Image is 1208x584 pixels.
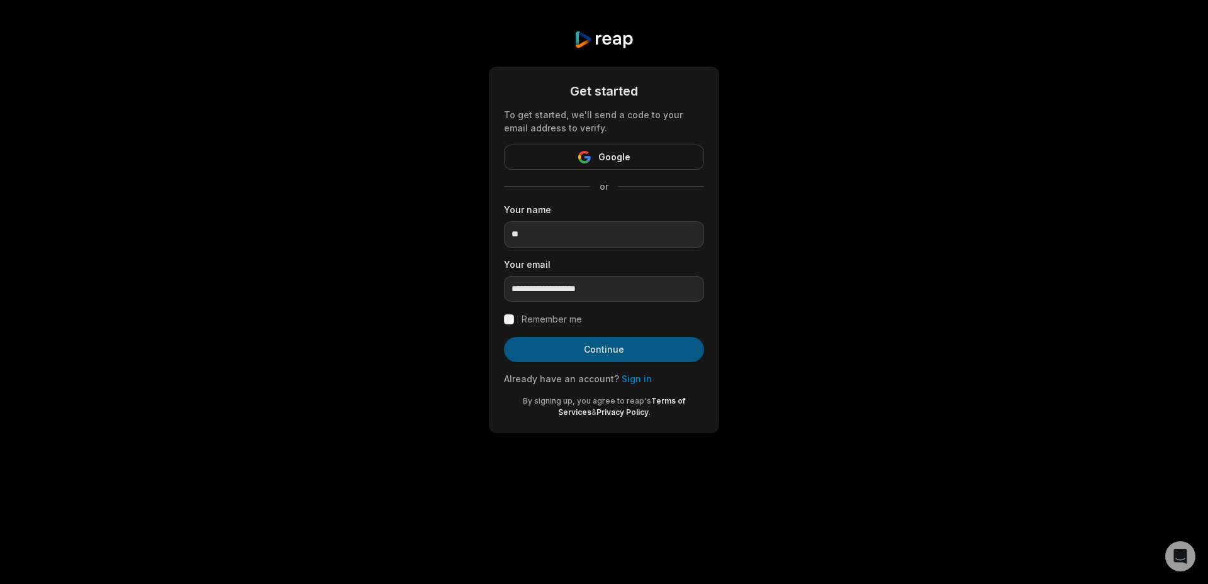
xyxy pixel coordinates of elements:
[504,82,704,101] div: Get started
[522,312,582,327] label: Remember me
[504,108,704,135] div: To get started, we'll send a code to your email address to verify.
[596,407,649,417] a: Privacy Policy
[1165,541,1195,571] div: Open Intercom Messenger
[598,150,630,165] span: Google
[504,203,704,216] label: Your name
[504,373,619,384] span: Already have an account?
[574,30,634,49] img: reap
[591,407,596,417] span: &
[622,373,652,384] a: Sign in
[523,396,651,405] span: By signing up, you agree to reap's
[504,145,704,170] button: Google
[504,337,704,362] button: Continue
[590,180,618,193] span: or
[504,258,704,271] label: Your email
[649,407,651,417] span: .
